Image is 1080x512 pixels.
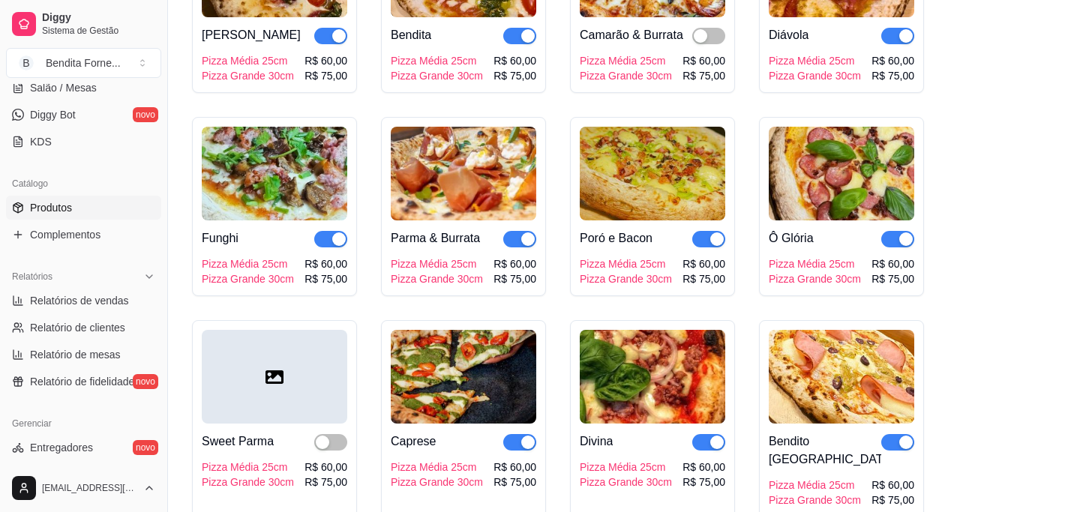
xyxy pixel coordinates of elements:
[304,256,347,271] div: R$ 60,00
[6,196,161,220] a: Produtos
[580,330,725,424] img: product-image
[580,26,683,44] div: Camarão & Burrata
[769,330,914,424] img: product-image
[46,55,121,70] div: Bendita Forne ...
[391,460,483,475] div: Pizza Média 25cm
[871,53,914,68] div: R$ 60,00
[6,289,161,313] a: Relatórios de vendas
[871,271,914,286] div: R$ 75,00
[202,26,301,44] div: [PERSON_NAME]
[580,229,652,247] div: Poró e Bacon
[6,48,161,78] button: Select a team
[30,347,121,362] span: Relatório de mesas
[769,229,814,247] div: Ô Glória
[391,53,483,68] div: Pizza Média 25cm
[769,68,861,83] div: Pizza Grande 30cm
[682,475,725,490] div: R$ 75,00
[6,316,161,340] a: Relatório de clientes
[202,68,294,83] div: Pizza Grande 30cm
[304,68,347,83] div: R$ 75,00
[391,271,483,286] div: Pizza Grande 30cm
[202,271,294,286] div: Pizza Grande 30cm
[769,493,861,508] div: Pizza Grande 30cm
[30,320,125,335] span: Relatório de clientes
[391,229,480,247] div: Parma & Burrata
[391,475,483,490] div: Pizza Grande 30cm
[682,271,725,286] div: R$ 75,00
[682,53,725,68] div: R$ 60,00
[493,475,536,490] div: R$ 75,00
[6,76,161,100] a: Salão / Mesas
[580,127,725,220] img: product-image
[6,6,161,42] a: DiggySistema de Gestão
[202,475,294,490] div: Pizza Grande 30cm
[580,475,672,490] div: Pizza Grande 30cm
[682,256,725,271] div: R$ 60,00
[769,53,861,68] div: Pizza Média 25cm
[493,256,536,271] div: R$ 60,00
[19,55,34,70] span: B
[6,370,161,394] a: Relatório de fidelidadenovo
[580,460,672,475] div: Pizza Média 25cm
[6,463,161,487] a: Nota Fiscal (NFC-e)
[304,475,347,490] div: R$ 75,00
[6,436,161,460] a: Entregadoresnovo
[769,26,808,44] div: Diávola
[493,271,536,286] div: R$ 75,00
[391,256,483,271] div: Pizza Média 25cm
[42,11,155,25] span: Diggy
[871,493,914,508] div: R$ 75,00
[30,374,134,389] span: Relatório de fidelidade
[202,229,238,247] div: Funghi
[6,343,161,367] a: Relatório de mesas
[202,433,274,451] div: Sweet Parma
[6,470,161,506] button: [EMAIL_ADDRESS][DOMAIN_NAME]
[12,271,52,283] span: Relatórios
[30,107,76,122] span: Diggy Bot
[30,227,100,242] span: Complementos
[493,460,536,475] div: R$ 60,00
[42,482,137,494] span: [EMAIL_ADDRESS][DOMAIN_NAME]
[493,53,536,68] div: R$ 60,00
[30,134,52,149] span: KDS
[391,127,536,220] img: product-image
[769,127,914,220] img: product-image
[391,330,536,424] img: product-image
[6,223,161,247] a: Complementos
[580,256,672,271] div: Pizza Média 25cm
[304,460,347,475] div: R$ 60,00
[304,271,347,286] div: R$ 75,00
[493,68,536,83] div: R$ 75,00
[580,433,613,451] div: Divina
[391,433,436,451] div: Caprese
[580,53,672,68] div: Pizza Média 25cm
[769,433,881,469] div: Bendito [GEOGRAPHIC_DATA]
[6,172,161,196] div: Catálogo
[871,256,914,271] div: R$ 60,00
[871,478,914,493] div: R$ 60,00
[202,460,294,475] div: Pizza Média 25cm
[202,256,294,271] div: Pizza Média 25cm
[202,127,347,220] img: product-image
[304,53,347,68] div: R$ 60,00
[202,53,294,68] div: Pizza Média 25cm
[6,103,161,127] a: Diggy Botnovo
[769,478,861,493] div: Pizza Média 25cm
[682,460,725,475] div: R$ 60,00
[30,440,93,455] span: Entregadores
[682,68,725,83] div: R$ 75,00
[871,68,914,83] div: R$ 75,00
[30,293,129,308] span: Relatórios de vendas
[30,200,72,215] span: Produtos
[769,256,861,271] div: Pizza Média 25cm
[769,271,861,286] div: Pizza Grande 30cm
[580,68,672,83] div: Pizza Grande 30cm
[6,130,161,154] a: KDS
[580,271,672,286] div: Pizza Grande 30cm
[6,412,161,436] div: Gerenciar
[391,68,483,83] div: Pizza Grande 30cm
[42,25,155,37] span: Sistema de Gestão
[391,26,431,44] div: Bendita
[30,80,97,95] span: Salão / Mesas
